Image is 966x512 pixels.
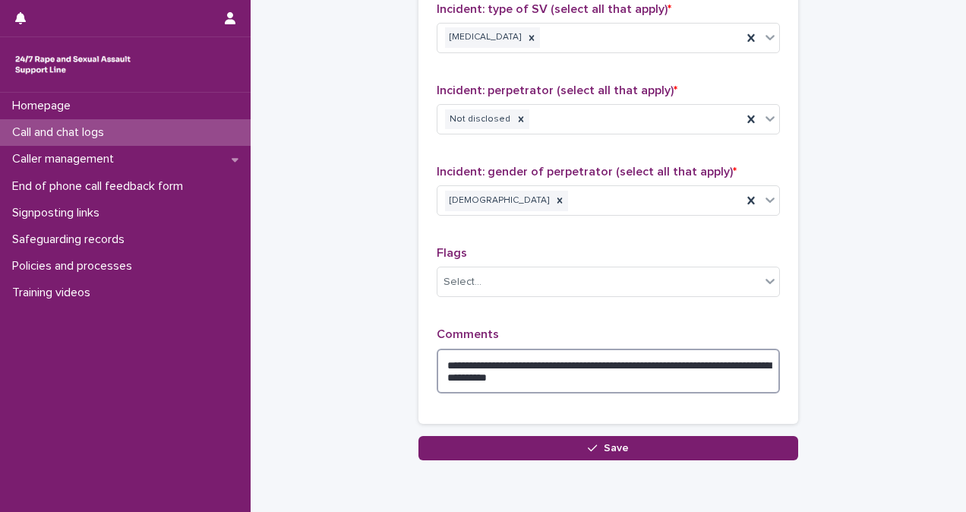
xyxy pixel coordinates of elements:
[12,49,134,80] img: rhQMoQhaT3yELyF149Cw
[6,286,103,300] p: Training videos
[6,259,144,273] p: Policies and processes
[437,3,671,15] span: Incident: type of SV (select all that apply)
[6,125,116,140] p: Call and chat logs
[437,328,499,340] span: Comments
[445,191,551,211] div: [DEMOGRAPHIC_DATA]
[437,166,737,178] span: Incident: gender of perpetrator (select all that apply)
[445,109,513,130] div: Not disclosed
[6,99,83,113] p: Homepage
[444,274,481,290] div: Select...
[6,152,126,166] p: Caller management
[6,206,112,220] p: Signposting links
[445,27,523,48] div: [MEDICAL_DATA]
[437,247,467,259] span: Flags
[418,436,798,460] button: Save
[437,84,677,96] span: Incident: perpetrator (select all that apply)
[6,179,195,194] p: End of phone call feedback form
[604,443,629,454] span: Save
[6,232,137,247] p: Safeguarding records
